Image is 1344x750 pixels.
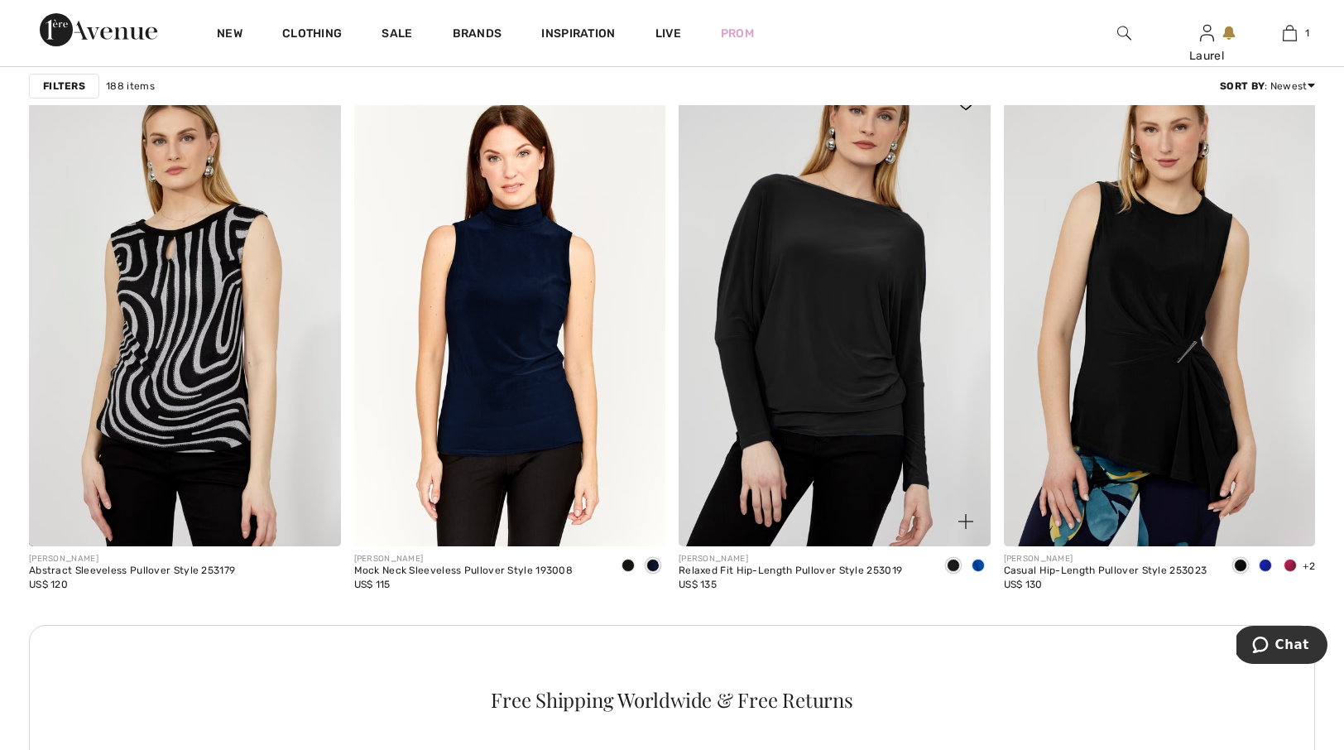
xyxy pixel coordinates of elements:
[43,78,85,93] strong: Filters
[616,553,641,580] div: Black
[1303,560,1315,572] span: +2
[1004,579,1043,590] span: US$ 130
[106,78,155,93] span: 188 items
[1278,553,1303,580] div: Begonia
[354,553,574,565] div: [PERSON_NAME]
[541,26,615,44] span: Inspiration
[1220,79,1265,91] strong: Sort By
[354,565,574,577] div: Mock Neck Sleeveless Pullover Style 193008
[382,26,412,44] a: Sale
[679,579,717,590] span: US$ 135
[1236,626,1327,667] iframe: Opens a widget where you can chat to one of our agents
[966,553,991,580] div: Royal
[1166,47,1247,65] div: Laurel
[679,79,991,546] img: Relaxed Fit Hip-Length Pullover Style 253019. Black
[354,579,391,590] span: US$ 115
[1200,25,1214,41] a: Sign In
[941,553,966,580] div: Black
[1305,26,1309,41] span: 1
[1253,553,1278,580] div: Royal
[29,565,235,577] div: Abstract Sleeveless Pullover Style 253179
[453,26,502,44] a: Brands
[655,25,681,42] a: Live
[1283,23,1297,43] img: My Bag
[1004,565,1207,577] div: Casual Hip-Length Pullover Style 253023
[1004,79,1316,546] img: Casual Hip-Length Pullover Style 253023. Black
[29,579,68,590] span: US$ 120
[1228,553,1253,580] div: Black
[55,690,1289,709] div: Free Shipping Worldwide & Free Returns
[29,553,235,565] div: [PERSON_NAME]
[40,13,157,46] img: 1ère Avenue
[217,26,242,44] a: New
[721,25,754,42] a: Prom
[282,26,342,44] a: Clothing
[679,565,902,577] div: Relaxed Fit Hip-Length Pullover Style 253019
[1220,78,1315,93] div: : Newest
[1117,23,1131,43] img: search the website
[679,553,902,565] div: [PERSON_NAME]
[1004,553,1207,565] div: [PERSON_NAME]
[29,79,341,546] img: Abstract Sleeveless Pullover Style 253179. Black/Grey
[354,79,666,546] img: Mock Neck Sleeveless Pullover Style 193008. Black
[1200,23,1214,43] img: My Info
[641,553,665,580] div: Midnight
[1249,23,1330,43] a: 1
[958,514,973,529] img: plus_v2.svg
